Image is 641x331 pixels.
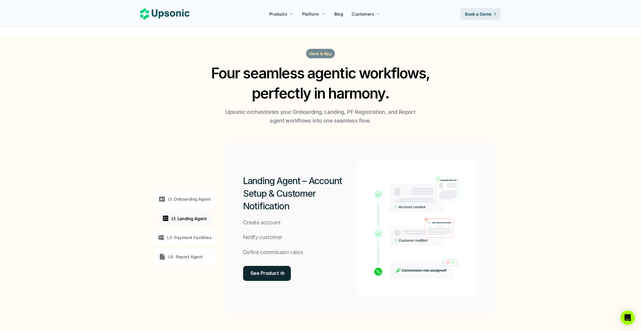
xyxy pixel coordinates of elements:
p: Blog [334,11,343,17]
p: Book a Demo [465,11,492,17]
h2: Landing Agent – Account Setup & Customer Notification [243,175,357,213]
p: Define commission rates [243,248,303,257]
p: L1: Onboarding Agent [168,196,211,202]
p: Platform [302,11,319,17]
p: L4: Report Agent [168,254,203,260]
p: Create account [243,219,281,227]
h2: Four seamless agentic workflows, perfectly in harmony. [205,63,436,103]
p: See Product [251,269,279,278]
a: Blog [331,8,347,19]
p: Upsonic orchestrates your Onboarding, Landing, PF Registration, and Report agent workflows into o... [223,108,418,125]
p: Notify customer [243,233,282,242]
p: L3: Payment Facilities [167,234,212,241]
p: Products [270,11,287,17]
p: Customers [352,11,374,17]
div: Open Intercom Messenger [621,311,635,325]
p: Here is Key [309,50,332,57]
a: Book a Demo [460,8,501,20]
a: See Product [243,266,291,281]
p: L1: Landing Agent [172,215,207,221]
a: Products [266,8,297,19]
